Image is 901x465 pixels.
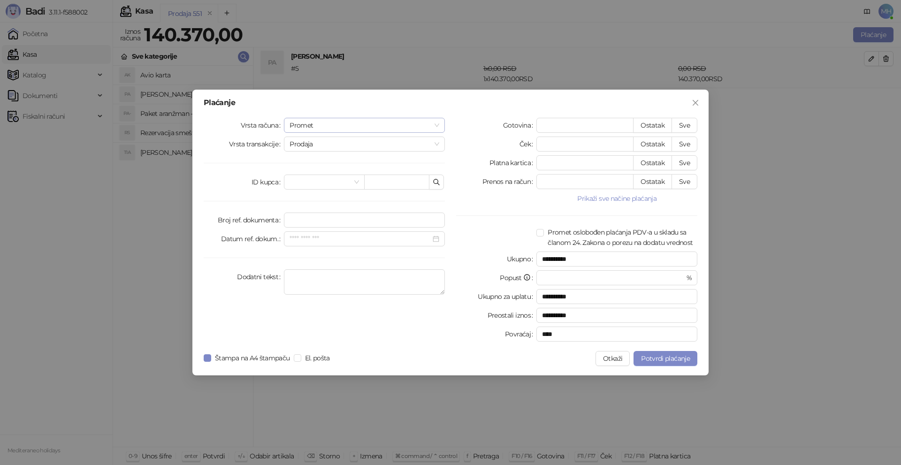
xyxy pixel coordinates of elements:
[488,308,537,323] label: Preostali iznos
[519,137,536,152] label: Ček
[688,95,703,110] button: Close
[218,213,284,228] label: Broj ref. dokumenta
[229,137,284,152] label: Vrsta transakcije
[221,231,284,246] label: Datum ref. dokum.
[692,99,699,107] span: close
[633,137,672,152] button: Ostatak
[505,327,536,342] label: Povraćaj
[204,99,697,107] div: Plaćanje
[290,118,439,132] span: Promet
[672,137,697,152] button: Sve
[284,213,445,228] input: Broj ref. dokumenta
[489,155,536,170] label: Platna kartica
[507,252,537,267] label: Ukupno
[672,174,697,189] button: Sve
[241,118,284,133] label: Vrsta računa
[252,175,284,190] label: ID kupca
[482,174,537,189] label: Prenos na račun
[542,271,684,285] input: Popust
[633,118,672,133] button: Ostatak
[290,234,431,244] input: Datum ref. dokum.
[641,354,690,363] span: Potvrdi plaćanje
[478,289,536,304] label: Ukupno za uplatu
[688,99,703,107] span: Zatvori
[503,118,536,133] label: Gotovina
[596,351,630,366] button: Otkaži
[633,174,672,189] button: Ostatak
[284,269,445,295] textarea: Dodatni tekst
[211,353,294,363] span: Štampa na A4 štampaču
[672,155,697,170] button: Sve
[634,351,697,366] button: Potvrdi plaćanje
[301,353,334,363] span: El. pošta
[544,227,697,248] span: Promet oslobođen plaćanja PDV-a u skladu sa članom 24. Zakona o porezu na dodatu vrednost
[290,137,439,151] span: Prodaja
[536,193,697,204] button: Prikaži sve načine plaćanja
[500,270,536,285] label: Popust
[672,118,697,133] button: Sve
[237,269,284,284] label: Dodatni tekst
[633,155,672,170] button: Ostatak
